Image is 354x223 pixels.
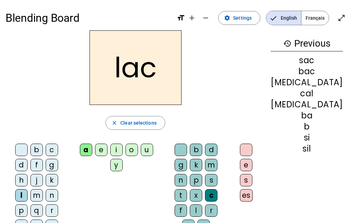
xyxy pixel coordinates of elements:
[188,14,196,22] mat-icon: add
[141,144,153,156] div: u
[271,111,343,120] div: ba
[240,159,252,171] div: e
[271,89,343,98] div: cal
[190,174,202,186] div: p
[337,14,346,22] mat-icon: open_in_full
[46,144,58,156] div: c
[90,30,181,105] h2: lac
[205,159,217,171] div: m
[175,174,187,186] div: n
[271,134,343,142] div: si
[205,174,217,186] div: s
[190,144,202,156] div: b
[240,174,252,186] div: s
[177,14,185,22] mat-icon: format_size
[271,123,343,131] div: b
[199,11,213,25] button: Decrease font size
[205,144,217,156] div: d
[205,204,217,217] div: r
[185,11,199,25] button: Increase font size
[15,189,28,202] div: l
[30,204,43,217] div: q
[205,189,217,202] div: c
[46,174,58,186] div: k
[240,189,253,202] div: es
[283,39,291,48] mat-icon: history
[271,78,343,87] div: [MEDICAL_DATA]
[266,11,301,25] span: English
[271,36,343,51] h3: Previous
[271,100,343,109] div: [MEDICAL_DATA]
[266,11,329,25] mat-button-toggle-group: Language selection
[125,144,138,156] div: o
[95,144,108,156] div: e
[30,144,43,156] div: b
[190,189,202,202] div: x
[80,144,92,156] div: a
[218,11,260,25] button: Settings
[105,116,165,130] button: Clear selections
[15,204,28,217] div: p
[224,15,230,21] mat-icon: settings
[335,11,348,25] button: Enter full screen
[15,159,28,171] div: d
[233,14,252,22] span: Settings
[30,159,43,171] div: f
[120,119,157,127] span: Clear selections
[110,159,123,171] div: y
[30,174,43,186] div: j
[46,189,58,202] div: n
[175,204,187,217] div: f
[271,56,343,65] div: sac
[30,189,43,202] div: m
[46,159,58,171] div: g
[190,204,202,217] div: l
[271,67,343,76] div: bac
[6,7,171,29] h1: Blending Board
[15,174,28,186] div: h
[271,145,343,153] div: sil
[175,189,187,202] div: t
[202,14,210,22] mat-icon: remove
[110,144,123,156] div: i
[46,204,58,217] div: r
[111,120,118,126] mat-icon: close
[175,159,187,171] div: g
[190,159,202,171] div: k
[301,11,329,25] span: Français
